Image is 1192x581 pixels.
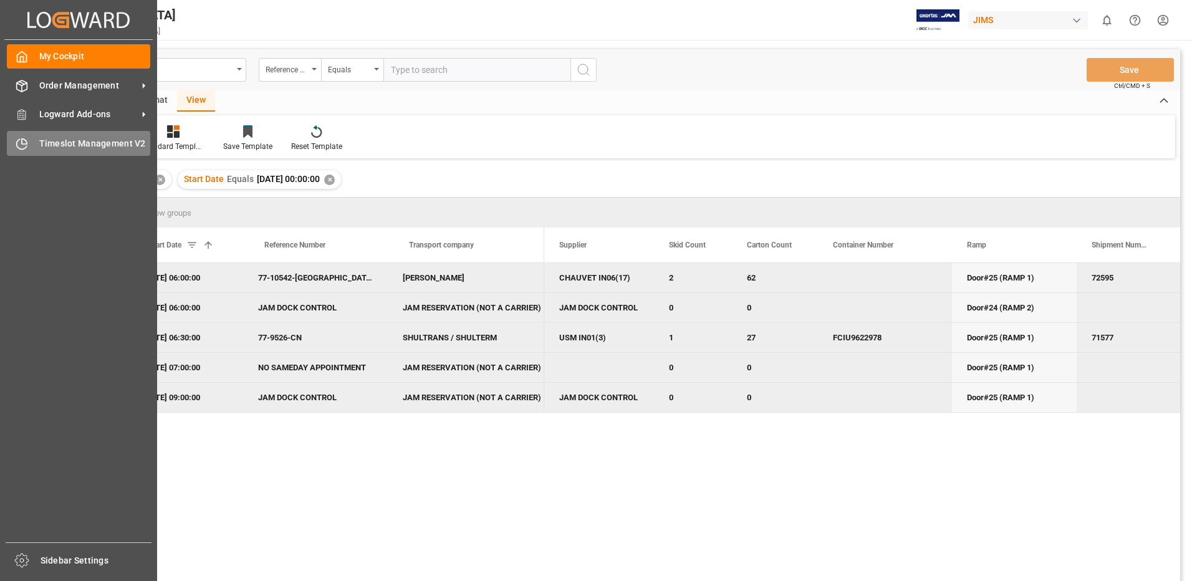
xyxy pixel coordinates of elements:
[259,58,321,82] button: open menu
[243,263,388,292] div: 77-10542-[GEOGRAPHIC_DATA]
[570,58,597,82] button: search button
[1121,6,1149,34] button: Help Center
[324,175,335,185] div: ✕
[264,241,325,249] span: Reference Number
[654,323,732,352] div: 1
[142,141,204,152] div: Standard Templates
[654,263,732,292] div: 2
[732,263,818,292] div: 62
[243,293,388,322] div: JAM DOCK CONTROL
[968,11,1088,29] div: JIMS
[544,323,654,352] div: USM IN01(3)
[128,353,243,382] div: [DATE] 07:00:00
[7,131,150,155] a: Timeslot Management V2
[328,61,370,75] div: Equals
[243,323,388,352] div: 77-9526-CN
[128,293,243,322] div: [DATE] 06:00:00
[7,44,150,69] a: My Cockpit
[39,137,151,150] span: Timeslot Management V2
[403,294,529,322] div: JAM RESERVATION (NOT A CARRIER)
[732,323,818,352] div: 27
[41,554,152,567] span: Sidebar Settings
[818,323,921,352] div: FCIU9622978
[53,383,544,413] div: Press SPACE to deselect this row.
[654,293,732,322] div: 0
[544,383,654,412] div: JAM DOCK CONTROL
[53,353,544,383] div: Press SPACE to deselect this row.
[266,61,308,75] div: Reference Number
[654,353,732,382] div: 0
[409,241,474,249] span: Transport company
[1087,58,1174,82] button: Save
[1114,81,1150,90] span: Ctrl/CMD + S
[223,141,272,152] div: Save Template
[149,241,181,249] span: Start Date
[747,241,792,249] span: Carton Count
[243,383,388,412] div: JAM DOCK CONTROL
[403,383,529,412] div: JAM RESERVATION (NOT A CARRIER)
[833,241,893,249] span: Container Number
[732,353,818,382] div: 0
[732,293,818,322] div: 0
[967,241,986,249] span: Ramp
[403,353,529,382] div: JAM RESERVATION (NOT A CARRIER)
[544,293,654,322] div: JAM DOCK CONTROL
[916,9,959,31] img: Exertis%20JAM%20-%20Email%20Logo.jpg_1722504956.jpg
[155,175,165,185] div: ✕
[321,58,383,82] button: open menu
[967,353,1062,382] div: Door#25 (RAMP 1)
[243,353,388,382] div: NO SAMEDAY APPOINTMENT
[967,264,1062,292] div: Door#25 (RAMP 1)
[967,324,1062,352] div: Door#25 (RAMP 1)
[257,174,320,184] span: [DATE] 00:00:00
[53,323,544,353] div: Press SPACE to deselect this row.
[1092,241,1150,249] span: Shipment Number
[39,79,138,92] span: Order Management
[39,108,138,121] span: Logward Add-ons
[967,294,1062,322] div: Door#24 (RAMP 2)
[383,58,570,82] input: Type to search
[184,174,224,184] span: Start Date
[291,141,342,152] div: Reset Template
[544,263,654,292] div: CHAUVET IN06(17)
[39,50,151,63] span: My Cockpit
[177,90,215,112] div: View
[53,263,544,293] div: Press SPACE to deselect this row.
[1077,263,1176,292] div: 72595
[654,383,732,412] div: 0
[732,383,818,412] div: 0
[669,241,706,249] span: Skid Count
[227,174,254,184] span: Equals
[128,323,243,352] div: [DATE] 06:30:00
[1077,323,1176,352] div: 71577
[128,383,243,412] div: [DATE] 09:00:00
[403,264,529,292] div: [PERSON_NAME]
[128,263,243,292] div: [DATE] 06:00:00
[53,293,544,323] div: Press SPACE to deselect this row.
[1093,6,1121,34] button: show 0 new notifications
[968,8,1093,32] button: JIMS
[403,324,529,352] div: SHULTRANS / SHULTERM
[967,383,1062,412] div: Door#25 (RAMP 1)
[559,241,587,249] span: Supplier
